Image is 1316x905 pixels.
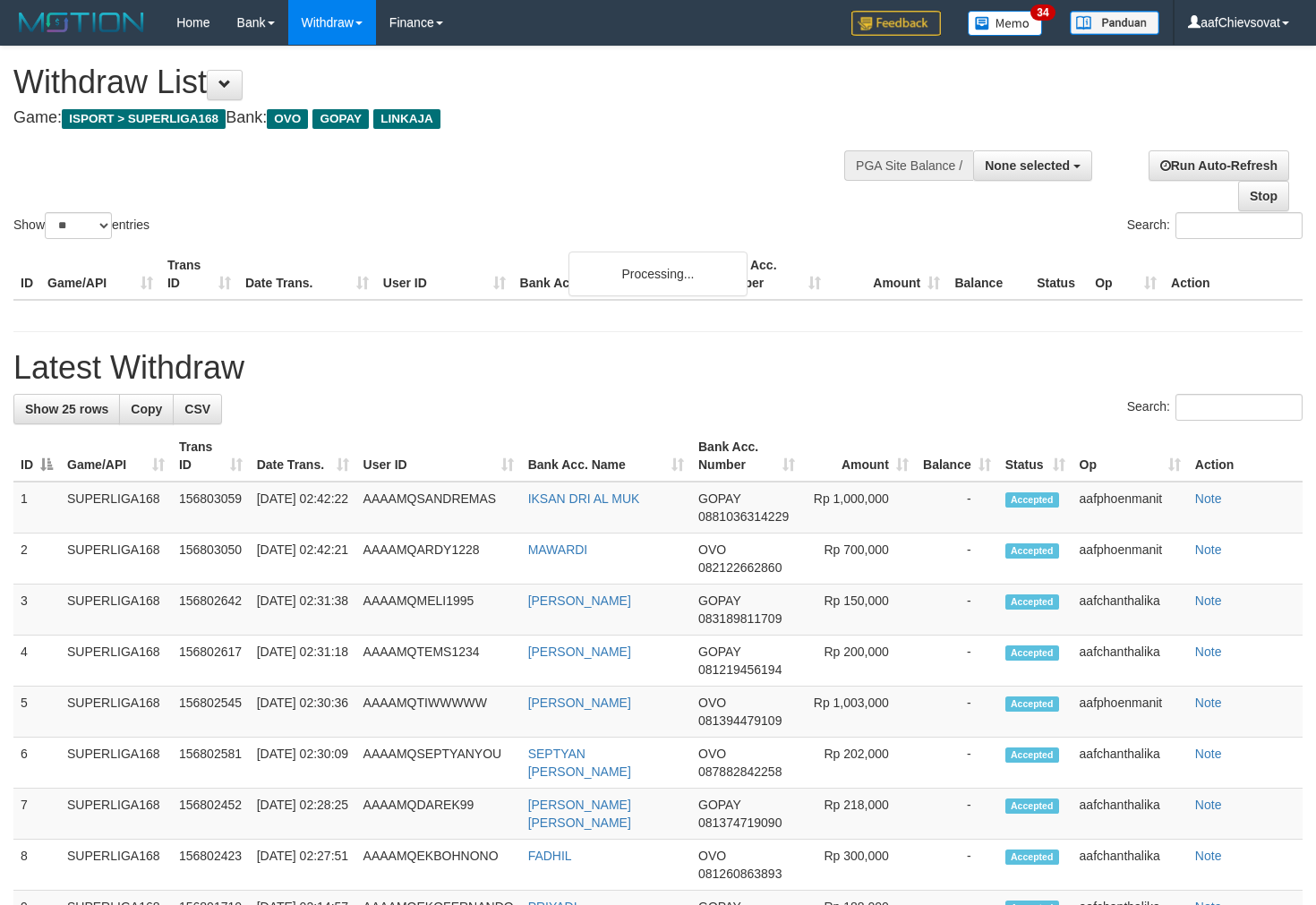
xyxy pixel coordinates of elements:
[13,212,150,239] label: Show entries
[1072,738,1188,789] td: aafchanthalika
[1127,212,1303,239] label: Search:
[802,585,916,636] td: Rp 150,000
[356,789,521,840] td: AAAAMQDAREK99
[802,738,916,789] td: Rp 202,000
[1005,696,1059,712] span: Accepted
[172,534,250,585] td: 156803050
[1030,249,1088,300] th: Status
[698,713,782,728] span: Copy 081394479109 to clipboard
[528,747,631,779] a: SEPTYAN [PERSON_NAME]
[691,431,802,482] th: Bank Acc. Number: activate to sort column ascending
[973,150,1092,181] button: None selected
[356,840,521,891] td: AAAAMQEKBOHNONO
[172,840,250,891] td: 156802423
[13,394,120,424] a: Show 25 rows
[1005,594,1059,610] span: Accepted
[13,636,60,687] td: 4
[172,789,250,840] td: 156802452
[45,212,112,239] select: Showentries
[1195,542,1222,557] a: Note
[60,534,172,585] td: SUPERLIGA168
[184,402,210,416] span: CSV
[916,789,998,840] td: -
[1072,789,1188,840] td: aafchanthalika
[998,431,1072,482] th: Status: activate to sort column ascending
[13,738,60,789] td: 6
[119,394,174,424] a: Copy
[13,789,60,840] td: 7
[698,798,740,812] span: GOPAY
[916,738,998,789] td: -
[916,534,998,585] td: -
[802,482,916,534] td: Rp 1,000,000
[1164,249,1303,300] th: Action
[1175,394,1303,421] input: Search:
[528,798,631,830] a: [PERSON_NAME] [PERSON_NAME]
[356,738,521,789] td: AAAAMQSEPTYANYOU
[985,158,1070,173] span: None selected
[528,593,631,608] a: [PERSON_NAME]
[916,687,998,738] td: -
[916,585,998,636] td: -
[1072,431,1188,482] th: Op: activate to sort column ascending
[1195,747,1222,761] a: Note
[172,585,250,636] td: 156802642
[1195,491,1222,506] a: Note
[528,542,588,557] a: MAWARDI
[62,109,226,129] span: ISPORT > SUPERLIGA168
[40,249,160,300] th: Game/API
[916,636,998,687] td: -
[25,402,108,416] span: Show 25 rows
[60,431,172,482] th: Game/API: activate to sort column ascending
[250,789,356,840] td: [DATE] 02:28:25
[172,636,250,687] td: 156802617
[13,350,1303,386] h1: Latest Withdraw
[1072,636,1188,687] td: aafchanthalika
[802,789,916,840] td: Rp 218,000
[356,431,521,482] th: User ID: activate to sort column ascending
[13,109,859,127] h4: Game: Bank:
[13,249,40,300] th: ID
[60,687,172,738] td: SUPERLIGA168
[1005,492,1059,508] span: Accepted
[356,585,521,636] td: AAAAMQMELI1995
[1072,482,1188,534] td: aafphoenmanit
[1195,593,1222,608] a: Note
[60,840,172,891] td: SUPERLIGA168
[60,738,172,789] td: SUPERLIGA168
[13,585,60,636] td: 3
[60,789,172,840] td: SUPERLIGA168
[1195,696,1222,710] a: Note
[250,738,356,789] td: [DATE] 02:30:09
[528,645,631,659] a: [PERSON_NAME]
[698,542,726,557] span: OVO
[698,696,726,710] span: OVO
[1072,840,1188,891] td: aafchanthalika
[356,482,521,534] td: AAAAMQSANDREMAS
[373,109,440,129] span: LINKAJA
[698,815,782,830] span: Copy 081374719090 to clipboard
[250,534,356,585] td: [DATE] 02:42:21
[1149,150,1289,181] a: Run Auto-Refresh
[709,249,828,300] th: Bank Acc. Number
[1195,849,1222,863] a: Note
[1070,11,1159,35] img: panduan.png
[916,431,998,482] th: Balance: activate to sort column ascending
[131,402,162,416] span: Copy
[160,249,238,300] th: Trans ID
[568,252,748,296] div: Processing...
[698,611,782,626] span: Copy 083189811709 to clipboard
[528,491,640,506] a: IKSAN DRI AL MUK
[916,482,998,534] td: -
[1005,543,1059,559] span: Accepted
[238,249,376,300] th: Date Trans.
[1005,747,1059,763] span: Accepted
[173,394,222,424] a: CSV
[802,687,916,738] td: Rp 1,003,000
[267,109,308,129] span: OVO
[356,687,521,738] td: AAAAMQTIWWWWW
[521,431,691,482] th: Bank Acc. Name: activate to sort column ascending
[1238,181,1289,211] a: Stop
[250,840,356,891] td: [DATE] 02:27:51
[698,491,740,506] span: GOPAY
